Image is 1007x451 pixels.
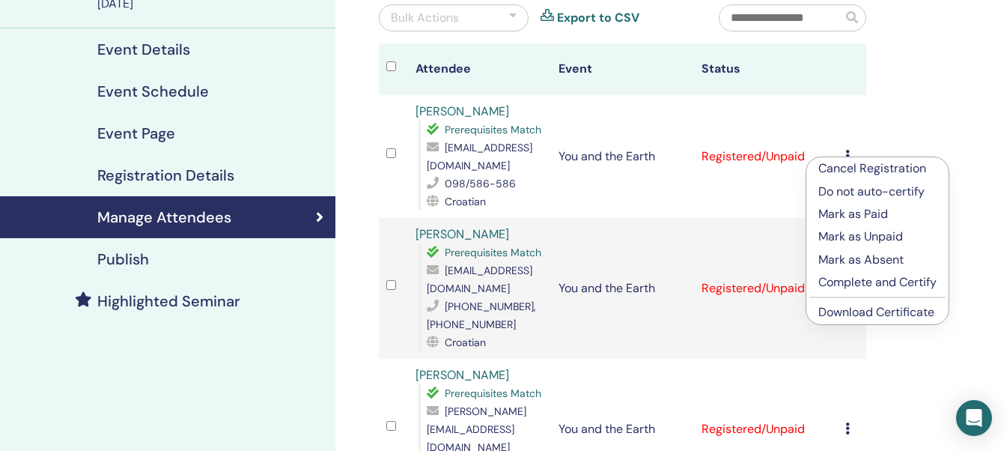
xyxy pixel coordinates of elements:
[557,9,639,27] a: Export to CSV
[551,43,694,95] th: Event
[445,246,541,259] span: Prerequisites Match
[445,177,516,190] span: 098/586-586
[97,250,149,268] h4: Publish
[445,195,486,208] span: Croatian
[97,166,234,184] h4: Registration Details
[445,387,541,400] span: Prerequisites Match
[818,251,937,269] p: Mark as Absent
[97,40,190,58] h4: Event Details
[97,82,209,100] h4: Event Schedule
[818,304,934,320] a: Download Certificate
[818,273,937,291] p: Complete and Certify
[97,292,240,310] h4: Highlighted Seminar
[408,43,551,95] th: Attendee
[97,124,175,142] h4: Event Page
[818,160,937,178] p: Cancel Registration
[416,103,509,119] a: [PERSON_NAME]
[97,208,231,226] h4: Manage Attendees
[551,95,694,218] td: You and the Earth
[427,141,532,172] span: [EMAIL_ADDRESS][DOMAIN_NAME]
[445,336,486,349] span: Croatian
[818,205,937,223] p: Mark as Paid
[694,43,837,95] th: Status
[818,228,937,246] p: Mark as Unpaid
[416,226,509,242] a: [PERSON_NAME]
[818,183,937,201] p: Do not auto-certify
[427,300,536,331] span: [PHONE_NUMBER], [PHONE_NUMBER]
[445,123,541,136] span: Prerequisites Match
[427,264,532,295] span: [EMAIL_ADDRESS][DOMAIN_NAME]
[956,400,992,436] div: Open Intercom Messenger
[551,218,694,359] td: You and the Earth
[391,9,459,27] div: Bulk Actions
[416,367,509,383] a: [PERSON_NAME]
